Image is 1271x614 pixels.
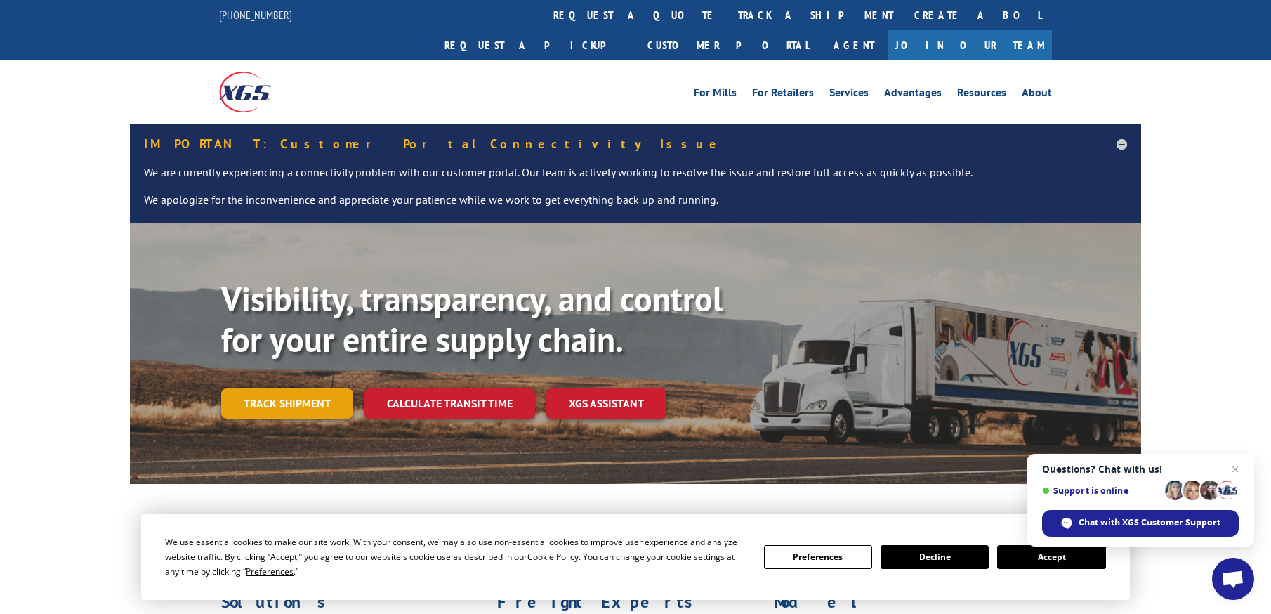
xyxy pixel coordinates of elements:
span: Cookie Policy [527,551,579,563]
div: Chat with XGS Customer Support [1042,510,1239,537]
span: Preferences [246,566,294,577]
a: XGS ASSISTANT [546,388,666,419]
div: We use essential cookies to make our site work. With your consent, we may also use non-essential ... [165,535,746,579]
p: We are currently experiencing a connectivity problem with our customer portal. Our team is active... [144,164,1127,192]
a: [PHONE_NUMBER] [219,8,292,22]
a: Calculate transit time [364,388,535,419]
h5: IMPORTANT: Customer Portal Connectivity Issue [144,138,1127,150]
a: Customer Portal [637,30,819,60]
button: Decline [881,545,989,569]
a: Services [829,87,869,103]
div: Open chat [1212,558,1254,600]
button: Preferences [764,545,872,569]
span: Support is online [1042,485,1160,496]
span: Close chat [1227,461,1244,478]
a: For Mills [694,87,737,103]
a: Request a pickup [434,30,637,60]
a: About [1022,87,1052,103]
a: Join Our Team [888,30,1052,60]
a: Agent [819,30,888,60]
a: Resources [957,87,1006,103]
a: Track shipment [221,388,353,418]
div: Cookie Consent Prompt [141,514,1130,600]
p: We apologize for the inconvenience and appreciate your patience while we work to get everything b... [144,192,1127,209]
a: For Retailers [752,87,814,103]
button: Accept [997,545,1105,569]
b: Visibility, transparency, and control for your entire supply chain. [221,277,723,361]
span: Chat with XGS Customer Support [1079,516,1220,529]
a: Advantages [884,87,942,103]
span: Questions? Chat with us! [1042,464,1239,475]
